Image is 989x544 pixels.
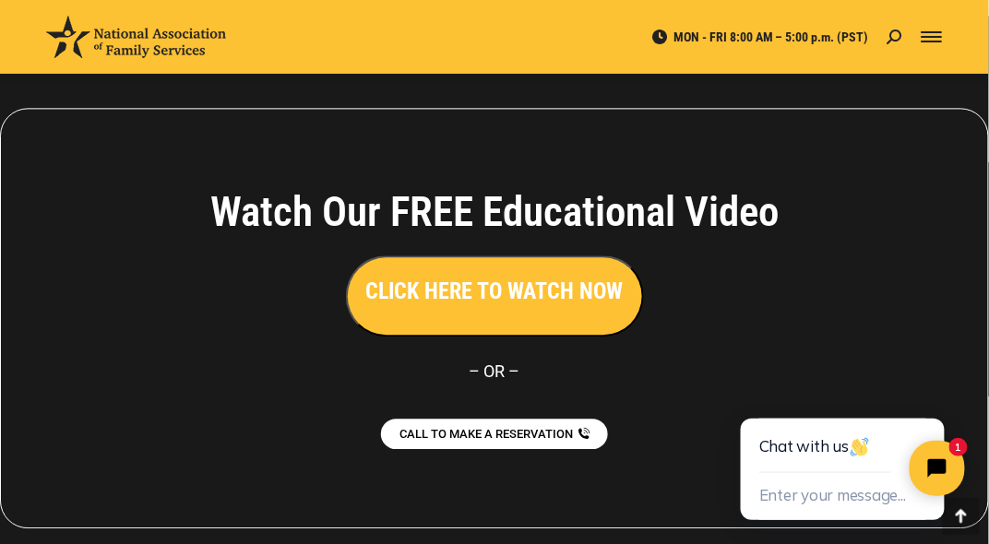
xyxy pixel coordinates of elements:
span: CALL TO MAKE A RESERVATION [399,428,573,440]
h4: Watch Our FREE Educational Video [139,187,850,237]
button: CLICK HERE TO WATCH NOW [346,255,644,337]
iframe: Tidio Chat [699,359,989,544]
span: MON - FRI 8:00 AM – 5:00 p.m. (PST) [650,29,869,45]
span: – OR – [470,361,520,381]
h3: CLICK HERE TO WATCH NOW [366,276,624,307]
a: Mobile menu icon [921,26,943,48]
a: CLICK HERE TO WATCH NOW [346,283,644,302]
img: National Association of Family Services [46,16,226,58]
a: CALL TO MAKE A RESERVATION [381,419,608,449]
